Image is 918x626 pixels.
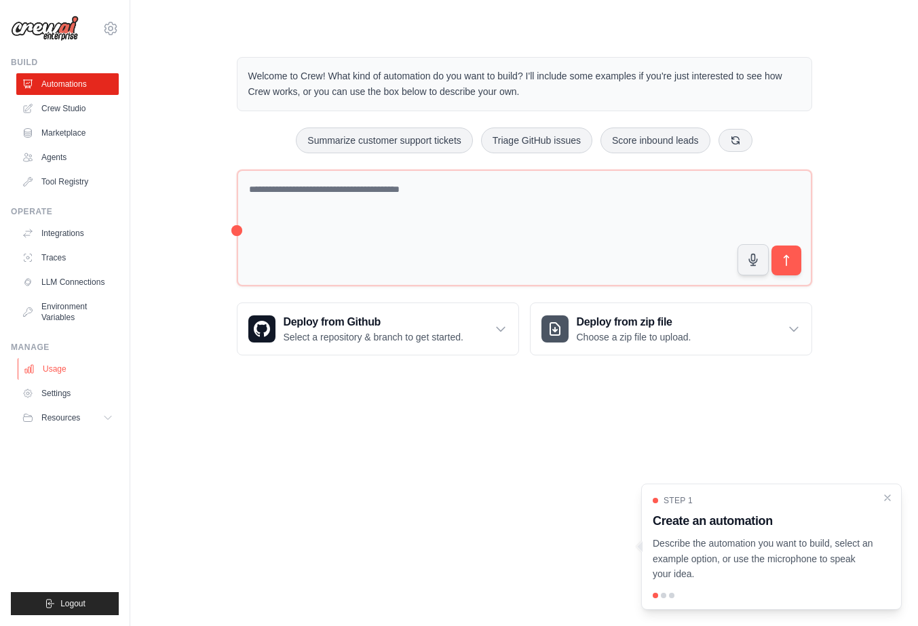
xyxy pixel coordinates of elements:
[11,57,119,68] div: Build
[16,98,119,119] a: Crew Studio
[653,536,874,582] p: Describe the automation you want to build, select an example option, or use the microphone to spe...
[653,511,874,530] h3: Create an automation
[16,171,119,193] a: Tool Registry
[577,330,691,344] p: Choose a zip file to upload.
[11,206,119,217] div: Operate
[16,122,119,144] a: Marketplace
[41,412,80,423] span: Resources
[16,247,119,269] a: Traces
[16,407,119,429] button: Resources
[16,383,119,404] a: Settings
[16,73,119,95] a: Automations
[481,128,592,153] button: Triage GitHub issues
[16,271,119,293] a: LLM Connections
[16,296,119,328] a: Environment Variables
[577,314,691,330] h3: Deploy from zip file
[296,128,472,153] button: Summarize customer support tickets
[284,314,463,330] h3: Deploy from Github
[850,561,918,626] iframe: Chat Widget
[600,128,710,153] button: Score inbound leads
[284,330,463,344] p: Select a repository & branch to get started.
[664,495,693,506] span: Step 1
[248,69,801,100] p: Welcome to Crew! What kind of automation do you want to build? I'll include some examples if you'...
[16,222,119,244] a: Integrations
[11,592,119,615] button: Logout
[11,342,119,353] div: Manage
[60,598,85,609] span: Logout
[11,16,79,41] img: Logo
[882,492,893,503] button: Close walkthrough
[18,358,120,380] a: Usage
[16,146,119,168] a: Agents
